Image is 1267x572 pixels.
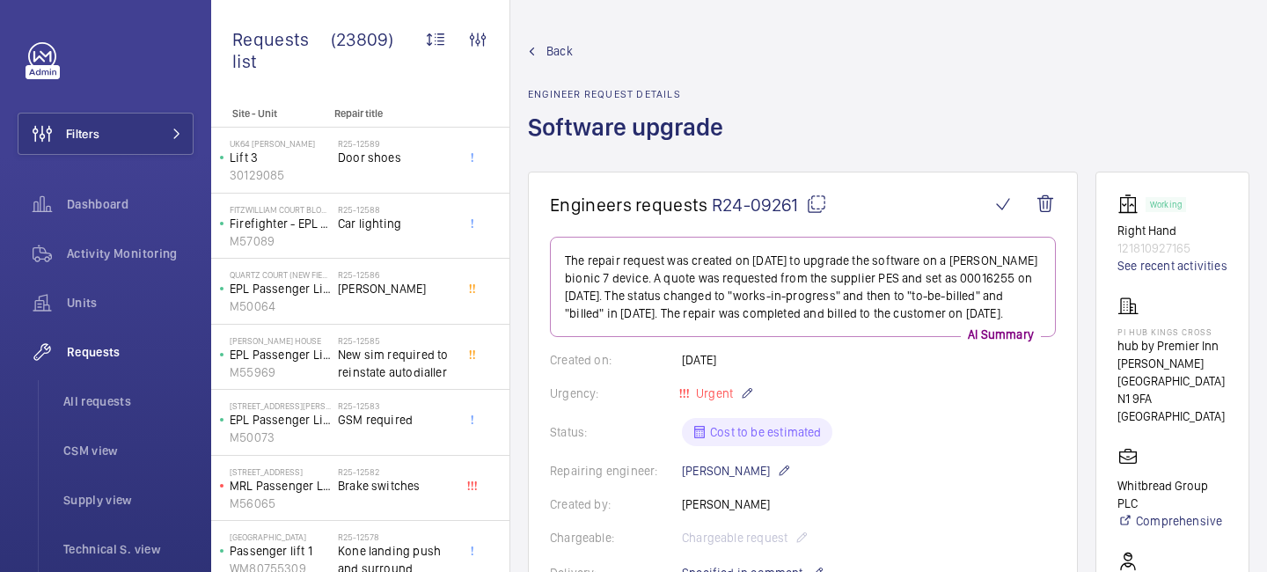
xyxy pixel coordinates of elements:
p: [STREET_ADDRESS] [230,466,331,477]
span: Supply view [63,491,194,509]
p: 121810927165 [1117,239,1227,257]
p: M56065 [230,495,331,512]
p: M50064 [230,297,331,315]
p: hub by Premier Inn [PERSON_NAME][GEOGRAPHIC_DATA] [1117,337,1227,390]
p: EPL Passenger Lift [230,346,331,363]
span: Activity Monitoring [67,245,194,262]
p: [PERSON_NAME] [682,460,791,481]
p: Firefighter - EPL Passenger Lift [230,215,331,232]
p: M55969 [230,363,331,381]
span: CSM view [63,442,194,459]
span: Units [67,294,194,312]
p: N1 9FA [GEOGRAPHIC_DATA] [1117,390,1227,425]
span: Door shoes [338,149,454,166]
span: Dashboard [67,195,194,213]
a: See recent activities [1117,257,1227,275]
span: Car lighting [338,215,454,232]
p: [PERSON_NAME] House [230,335,331,346]
img: elevator.svg [1117,194,1146,215]
button: Filters [18,113,194,155]
h2: R25-12589 [338,138,454,149]
a: Comprehensive [1117,512,1227,530]
p: Whitbread Group PLC [1117,477,1227,512]
h2: R25-12585 [338,335,454,346]
span: Technical S. view [63,540,194,558]
p: The repair request was created on [DATE] to upgrade the software on a [PERSON_NAME] bionic 7 devi... [565,252,1041,322]
p: UK64 [PERSON_NAME] [230,138,331,149]
h2: R25-12582 [338,466,454,477]
span: Requests [67,343,194,361]
p: Lift 3 [230,149,331,166]
p: M57089 [230,232,331,250]
h2: Engineer request details [528,88,734,100]
h2: R25-12588 [338,204,454,215]
h2: R25-12578 [338,532,454,542]
h1: Software upgrade [528,111,734,172]
span: Brake switches [338,477,454,495]
p: M50073 [230,429,331,446]
p: AI Summary [961,326,1041,343]
p: PI Hub Kings Cross [1117,326,1227,337]
p: Right Hand [1117,222,1227,239]
p: Fitzwilliam Court Block 17-24 [230,204,331,215]
span: All requests [63,392,194,410]
span: Requests list [232,28,331,72]
p: [GEOGRAPHIC_DATA] [230,532,331,542]
h2: R25-12583 [338,400,454,411]
span: R24-09261 [712,194,827,216]
p: Quartz Court (new Fieldways) [230,269,331,280]
p: Repair title [334,107,450,120]
span: [PERSON_NAME] [338,280,454,297]
p: [STREET_ADDRESS][PERSON_NAME][PERSON_NAME] [230,400,331,411]
span: GSM required [338,411,454,429]
span: Urgent [692,386,733,400]
p: Working [1150,202,1182,208]
span: Filters [66,125,99,143]
p: MRL Passenger Lift SELE [230,477,331,495]
span: New sim required to reinstate autodialler [338,346,454,381]
p: EPL Passenger Lift [230,411,331,429]
p: Passenger lift 1 [230,542,331,560]
p: Site - Unit [211,107,327,120]
p: EPL Passenger Lift [230,280,331,297]
span: Back [546,42,573,60]
p: 30129085 [230,166,331,184]
h2: R25-12586 [338,269,454,280]
span: Engineers requests [550,194,708,216]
